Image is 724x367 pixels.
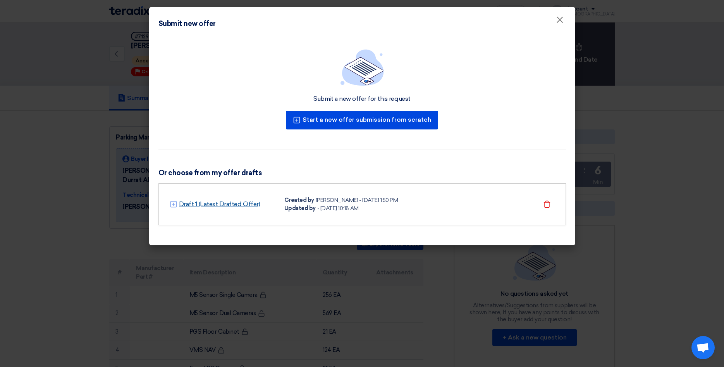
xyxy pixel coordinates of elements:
[316,196,398,204] div: [PERSON_NAME] - [DATE] 1:50 PM
[158,19,216,29] div: Submit new offer
[550,12,570,28] button: Close
[556,14,564,29] span: ×
[341,49,384,86] img: empty_state_list.svg
[317,204,359,212] div: - [DATE] 10:18 AM
[691,336,715,359] div: Open chat
[286,111,438,129] button: Start a new offer submission from scratch
[179,200,260,209] a: Draft 1 (Latest Drafted Offer)
[158,169,566,177] h3: Or choose from my offer drafts
[313,95,410,103] div: Submit a new offer for this request
[284,196,314,204] div: Created by
[284,204,316,212] div: Updated by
